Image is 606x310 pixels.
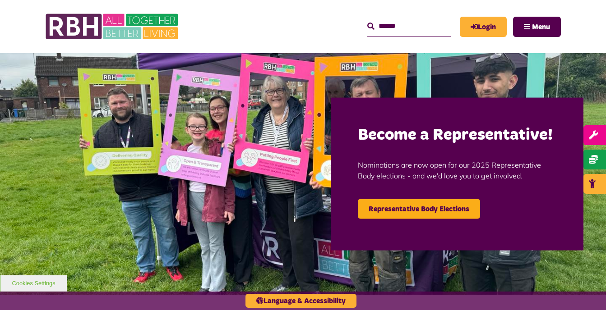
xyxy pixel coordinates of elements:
span: Menu [532,23,550,31]
button: Language & Accessibility [245,294,356,308]
img: RBH [45,9,180,44]
p: Nominations are now open for our 2025 Representative Body elections - and we'd love you to get in... [358,146,556,195]
a: MyRBH [460,17,507,37]
h2: Become a Representative! [358,125,556,146]
button: Navigation [513,17,561,37]
a: Representative Body Elections [358,199,480,219]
